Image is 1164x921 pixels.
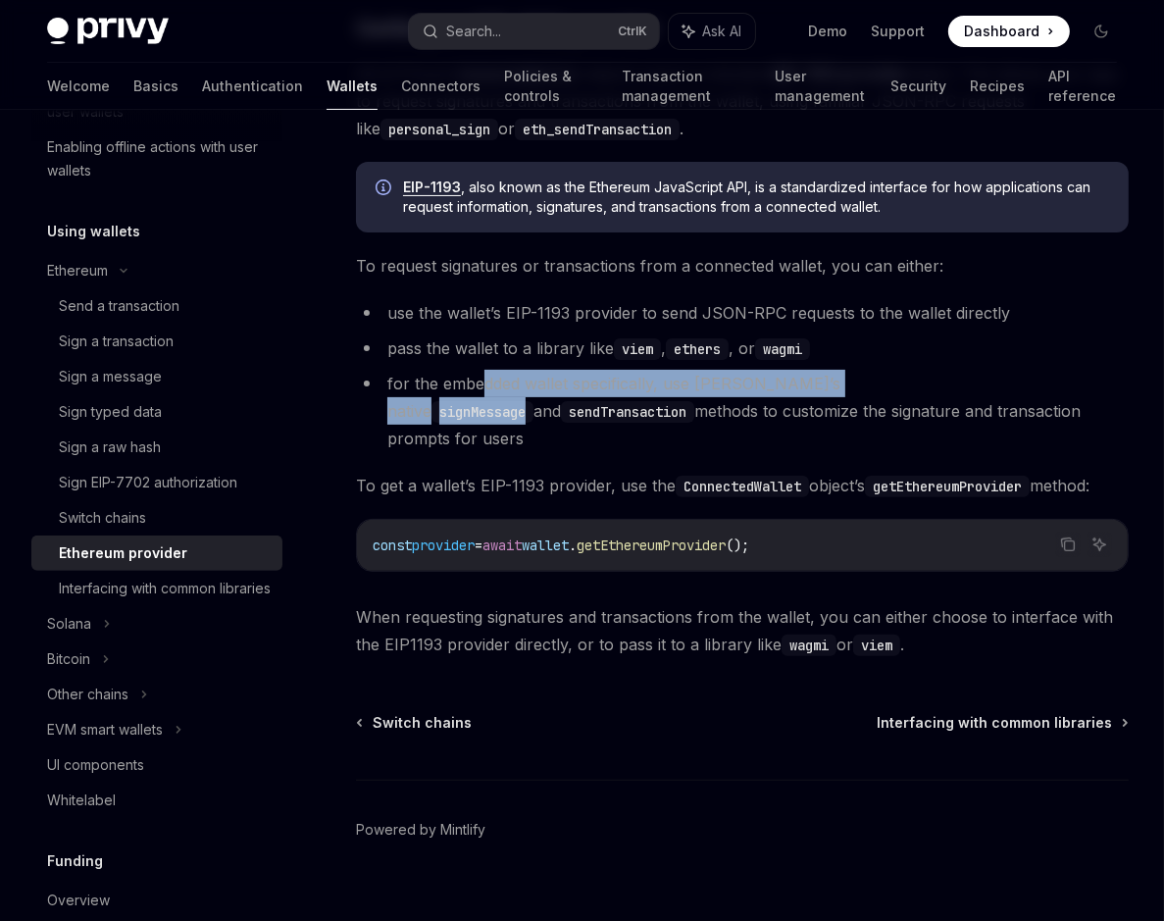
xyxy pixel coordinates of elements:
h5: Using wallets [47,220,140,243]
a: Connectors [401,63,481,110]
a: User management [775,63,867,110]
a: Sign a raw hash [31,430,282,465]
li: pass the wallet to a library like , , or [356,334,1129,362]
a: Support [871,22,925,41]
a: Welcome [47,63,110,110]
a: EIP-1193 [403,179,461,196]
div: Bitcoin [47,647,90,671]
div: Whitelabel [47,789,116,812]
code: getEthereumProvider [865,476,1030,497]
a: Transaction management [622,63,751,110]
a: Authentication [202,63,303,110]
a: Whitelabel [31,783,282,818]
span: , also known as the Ethereum JavaScript API, is a standardized interface for how applications can... [403,178,1109,217]
span: Ask AI [702,22,741,41]
li: use the wallet’s EIP-1193 provider to send JSON-RPC requests to the wallet directly [356,299,1129,327]
div: Solana [47,612,91,636]
span: To request signatures or transactions from a connected wallet, you can either: [356,252,1129,280]
div: Sign a transaction [59,330,174,353]
div: Other chains [47,683,128,706]
a: Ethereum provider [31,536,282,571]
span: provider [412,537,475,554]
div: Sign a raw hash [59,435,161,459]
code: viem [614,338,661,360]
div: Search... [446,20,501,43]
a: Recipes [970,63,1025,110]
a: Enabling offline actions with user wallets [31,129,282,188]
span: Ctrl K [618,24,647,39]
a: Send a transaction [31,288,282,324]
div: Ethereum provider [59,541,187,565]
a: Interfacing with common libraries [877,713,1127,733]
button: Ask AI [1087,532,1112,557]
span: wallet [522,537,569,554]
code: viem [853,635,900,656]
a: Demo [808,22,847,41]
div: Overview [47,889,110,912]
div: Switch chains [59,506,146,530]
span: getEthereumProvider [577,537,726,554]
span: . [569,537,577,554]
a: Overview [31,883,282,918]
button: Ask AI [669,14,755,49]
a: Wallets [327,63,378,110]
code: ethers [666,338,729,360]
li: for the embedded wallet specifically, use [PERSON_NAME]’s native and methods to customize the sig... [356,370,1129,452]
span: When requesting signatures and transactions from the wallet, you can either choose to interface w... [356,603,1129,658]
code: signMessage [431,401,533,423]
div: Enabling offline actions with user wallets [47,135,271,182]
a: Sign a transaction [31,324,282,359]
a: UI components [31,747,282,783]
code: wagmi [782,635,836,656]
div: Sign a message [59,365,162,388]
a: Switch chains [31,500,282,536]
a: API reference [1048,63,1117,110]
a: Dashboard [948,16,1070,47]
a: Switch chains [358,713,472,733]
a: Sign EIP-7702 authorization [31,465,282,500]
img: dark logo [47,18,169,45]
h5: Funding [47,849,103,873]
div: Send a transaction [59,294,179,318]
code: sendTransaction [561,401,694,423]
span: Dashboard [964,22,1039,41]
span: Switch chains [373,713,472,733]
span: await [482,537,522,554]
div: Sign typed data [59,400,162,424]
span: (); [726,537,749,554]
code: wagmi [755,338,810,360]
button: Copy the contents from the code block [1055,532,1081,557]
span: To get a wallet’s EIP-1193 provider, use the object’s method: [356,472,1129,499]
div: EVM smart wallets [47,718,163,742]
a: Sign typed data [31,394,282,430]
a: Policies & controls [504,63,598,110]
a: Powered by Mintlify [356,820,485,840]
span: = [475,537,482,554]
code: personal_sign [380,119,498,140]
a: Security [890,63,946,110]
span: const [373,537,412,554]
a: Sign a message [31,359,282,394]
button: Toggle dark mode [1086,16,1117,47]
div: Interfacing with common libraries [59,577,271,600]
code: eth_sendTransaction [515,119,680,140]
svg: Info [376,179,395,199]
div: Sign EIP-7702 authorization [59,471,237,494]
a: Interfacing with common libraries [31,571,282,606]
div: Ethereum [47,259,108,282]
a: Basics [133,63,178,110]
span: Interfacing with common libraries [877,713,1112,733]
div: UI components [47,753,144,777]
code: ConnectedWallet [676,476,809,497]
button: Search...CtrlK [409,14,659,49]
